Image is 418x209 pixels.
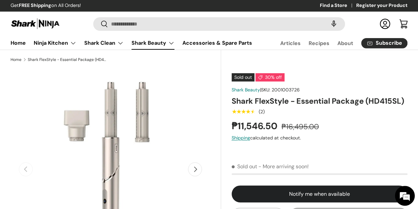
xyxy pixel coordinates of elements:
a: Articles [280,37,301,50]
span: 2001003726 [272,87,300,93]
a: Shark Beauty [232,87,260,93]
span: Subscribe [376,40,402,46]
summary: Ninja Kitchen [30,36,80,50]
span: Sold out [232,163,257,170]
a: Recipes [309,37,329,50]
img: Shark Ninja Philippines [11,17,60,30]
strong: FREE Shipping [19,2,51,8]
speech-search-button: Search by voice [323,17,344,31]
summary: Shark Clean [80,36,128,50]
a: Shark FlexStyle - Essential Package (HD415SL) [28,58,107,62]
a: Home [11,58,21,62]
a: About [337,37,353,50]
h1: Shark FlexStyle - Essential Package (HD415SL) [232,96,407,106]
a: Subscribe [361,38,407,48]
span: 30% off [255,73,285,81]
div: (2) [259,109,265,114]
span: ★★★★★ [232,108,255,115]
nav: Breadcrumbs [11,57,221,63]
p: - More arriving soon! [258,163,309,170]
span: Sold out [232,73,254,81]
a: Find a Store [320,2,356,9]
a: Accessories & Spare Parts [182,36,252,49]
summary: Shark Beauty [128,36,178,50]
a: Home [11,36,26,49]
s: ₱16,495.00 [282,122,319,131]
div: calculated at checkout. [232,134,407,141]
p: Get on All Orders! [11,2,81,9]
span: | [260,87,300,93]
nav: Secondary [264,36,407,50]
span: SKU: [261,87,270,93]
nav: Primary [11,36,252,50]
a: Shipping [232,135,250,141]
strong: ₱11,546.50 [232,120,279,132]
div: 4.5 out of 5.0 stars [232,109,255,115]
a: Register your Product [356,2,407,9]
